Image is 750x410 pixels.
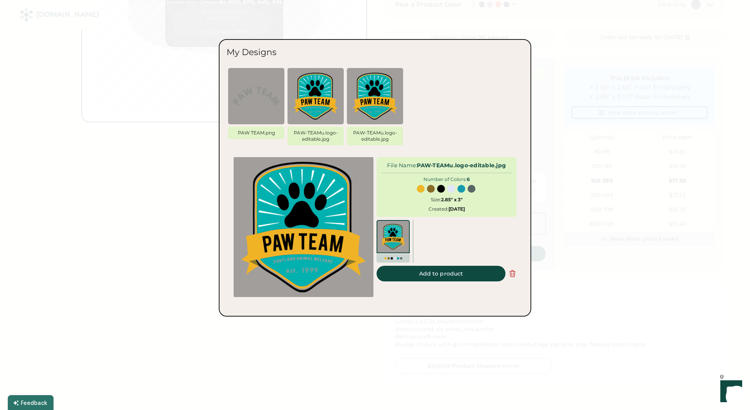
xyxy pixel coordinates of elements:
[381,176,512,183] div: Number of Colors:
[448,206,465,212] strong: [DATE]
[713,375,746,408] iframe: Front Chat
[380,224,406,249] img: 1753993821895x811625512438071300-Display.png%3Ftr%3Dbl-1
[377,266,505,281] button: Add to product
[381,206,512,212] div: Created:
[227,47,277,58] div: My Designs
[352,73,398,120] img: 1753989541258x545911563602886660-Display.png%3Ftr%3Dbl-1
[381,162,512,170] div: File Name:
[231,130,281,136] div: PAW TEAM.png
[381,197,512,203] div: Size:
[350,130,400,142] div: PAW-TEAMu.logo-editable.jpg
[441,197,462,202] strong: 2.85" x 3"
[238,162,369,292] img: 1753993821895x811625512438071300-Display.png%3Ftr%3Dbl-1
[292,73,339,120] img: 1753993821895x811625512438071300-Display.png%3Ftr%3Dbl-1
[233,73,280,120] img: 1755039835386x759288081868652500-Display.png%3Ftr%3Dbl-1
[291,130,341,142] div: PAW-TEAMu.logo-editable.jpg
[467,176,470,182] strong: 6
[417,162,506,169] strong: PAW-TEAMu.logo-editable.jpg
